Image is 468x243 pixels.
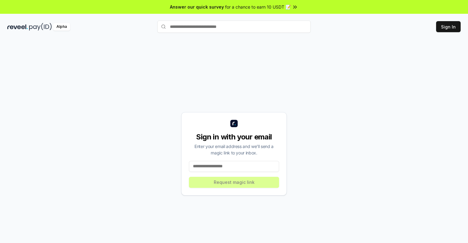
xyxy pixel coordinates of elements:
[189,132,279,142] div: Sign in with your email
[170,4,224,10] span: Answer our quick survey
[7,23,28,31] img: reveel_dark
[189,143,279,156] div: Enter your email address and we’ll send a magic link to your inbox.
[53,23,70,31] div: Alpha
[230,120,238,127] img: logo_small
[436,21,461,32] button: Sign In
[29,23,52,31] img: pay_id
[225,4,291,10] span: for a chance to earn 10 USDT 📝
